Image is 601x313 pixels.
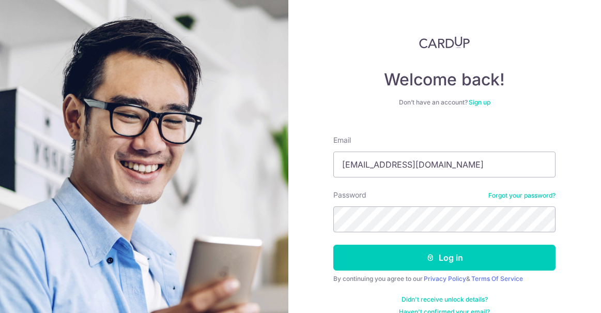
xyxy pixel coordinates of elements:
a: Forgot your password? [488,191,556,200]
input: Enter your Email [333,152,556,177]
h4: Welcome back! [333,69,556,90]
img: CardUp Logo [419,36,470,49]
label: Password [333,190,366,200]
a: Terms Of Service [471,275,523,282]
label: Email [333,135,351,145]
button: Log in [333,245,556,271]
div: Don’t have an account? [333,98,556,107]
a: Privacy Policy [424,275,466,282]
div: By continuing you agree to our & [333,275,556,283]
a: Didn't receive unlock details? [402,295,488,304]
a: Sign up [469,98,490,106]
